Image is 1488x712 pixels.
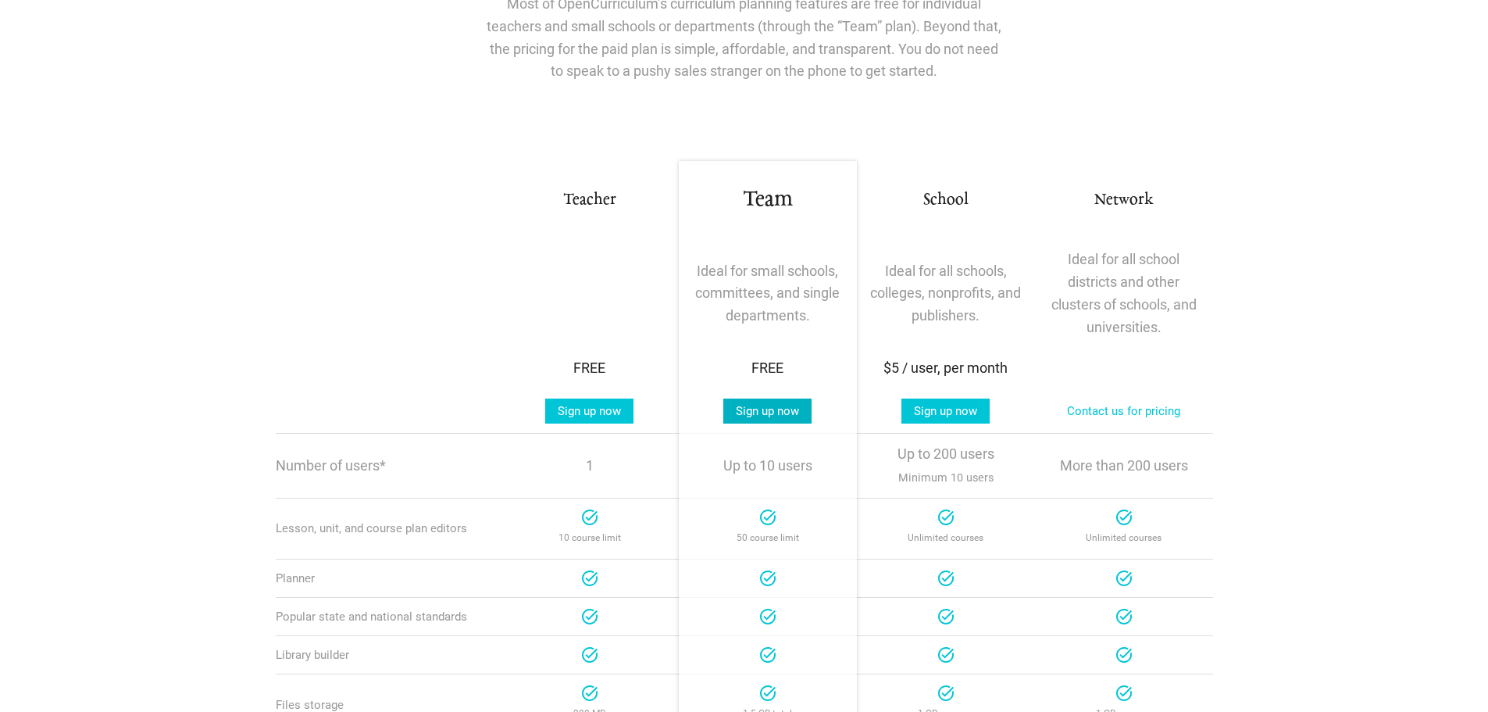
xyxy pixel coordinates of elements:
div: Planner [276,571,501,585]
p: 1 [510,455,669,478]
p: Ideal for small schools, committees, and single departments. [688,260,847,327]
div: Lesson, unit, and course plan editors [276,521,501,535]
p: Number of users* [276,459,501,473]
div: Popular state and national standards [276,610,501,624]
p: Ideal for all school districts and other clusters of schools, and universities. [1044,249,1204,338]
h3: School [866,189,1026,212]
a: Sign up now [723,399,812,424]
div: FREE [510,357,669,380]
h3: Teacher [510,189,669,212]
p: 50 course limit [688,527,847,549]
a: Sign up now [545,399,633,424]
p: 10 course limit [510,527,669,549]
a: Sign up now [901,399,990,424]
div: Library builder [276,648,501,662]
p: Up to 10 users [688,455,847,478]
h3: Network [1044,189,1204,212]
p: Ideal for all schools, colleges, nonprofits, and publishers. [866,260,1026,327]
a: Contact us for pricing [1054,399,1193,424]
p: More than 200 users [1044,455,1204,478]
h1: Team [688,186,847,214]
p: Up to 200 users [866,443,1026,488]
span: Minimum 10 users [898,467,994,488]
p: Unlimited courses [1044,527,1204,549]
p: Unlimited courses [866,527,1026,549]
div: FREE [688,357,847,380]
div: Files storage [276,698,501,712]
div: $5 / user, per month [866,357,1026,380]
